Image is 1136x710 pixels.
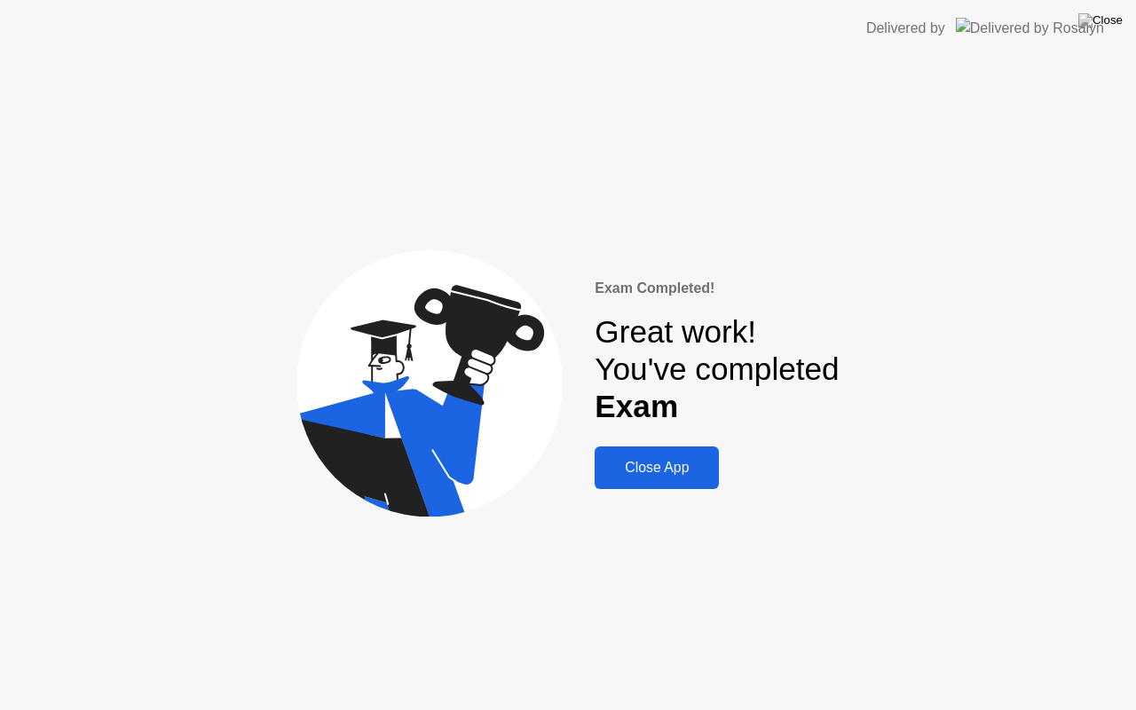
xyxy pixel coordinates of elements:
img: Delivered by Rosalyn [956,18,1104,38]
div: Great work! You've completed [595,313,839,426]
button: Close App [595,446,719,489]
div: Delivered by [866,18,945,39]
div: Close App [600,460,714,476]
img: Close [1078,13,1123,28]
div: Exam Completed! [595,278,839,299]
b: Exam [595,389,678,423]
